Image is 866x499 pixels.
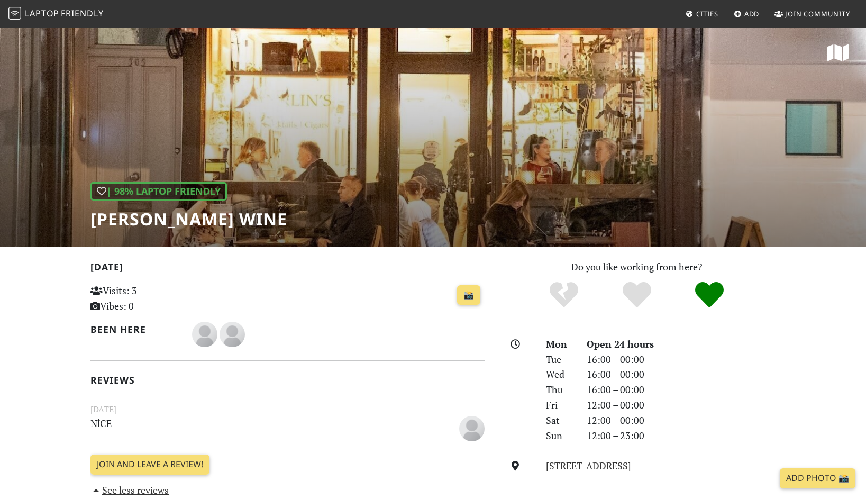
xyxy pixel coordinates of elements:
img: blank-535327c66bd565773addf3077783bbfce4b00ec00e9fd257753287c682c7fa38.png [192,322,217,347]
div: 16:00 – 00:00 [580,382,782,397]
div: 12:00 – 23:00 [580,428,782,443]
small: [DATE] [84,403,491,416]
a: See less reviews [90,484,169,496]
span: Ahmet Aksu [192,327,220,340]
p: NİCE [84,416,424,440]
a: 📸 [457,285,480,305]
div: Sun [540,428,580,443]
a: LaptopFriendly LaptopFriendly [8,5,104,23]
span: Laptop [25,7,59,19]
div: 12:00 – 00:00 [580,413,782,428]
div: Tue [540,352,580,367]
div: 12:00 – 00:00 [580,397,782,413]
a: Join Community [770,4,854,23]
div: Sat [540,413,580,428]
h1: [PERSON_NAME] Wine [90,209,287,229]
h2: Been here [90,324,180,335]
p: Do you like working from here? [498,259,776,275]
div: 16:00 – 00:00 [580,367,782,382]
a: Add [730,4,764,23]
div: Fri [540,397,580,413]
div: Open 24 hours [580,337,782,352]
p: Visits: 3 Vibes: 0 [90,283,214,314]
span: Friendly [61,7,103,19]
div: Definitely! [673,280,746,310]
img: blank-535327c66bd565773addf3077783bbfce4b00ec00e9fd257753287c682c7fa38.png [220,322,245,347]
img: blank-535327c66bd565773addf3077783bbfce4b00ec00e9fd257753287c682c7fa38.png [459,416,485,441]
span: Ahmet Aksu [459,421,485,433]
div: No [527,280,600,310]
div: Mon [540,337,580,352]
div: | 98% Laptop Friendly [90,182,227,201]
div: 16:00 – 00:00 [580,352,782,367]
a: Cities [681,4,723,23]
a: Add Photo 📸 [780,468,855,488]
span: Ben S [220,327,245,340]
span: Cities [696,9,718,19]
img: LaptopFriendly [8,7,21,20]
h2: [DATE] [90,261,485,277]
h2: Reviews [90,375,485,386]
span: Add [744,9,760,19]
span: Join Community [785,9,850,19]
div: Wed [540,367,580,382]
a: Join and leave a review! [90,455,209,475]
a: [STREET_ADDRESS] [546,459,631,472]
div: Yes [600,280,673,310]
div: Thu [540,382,580,397]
